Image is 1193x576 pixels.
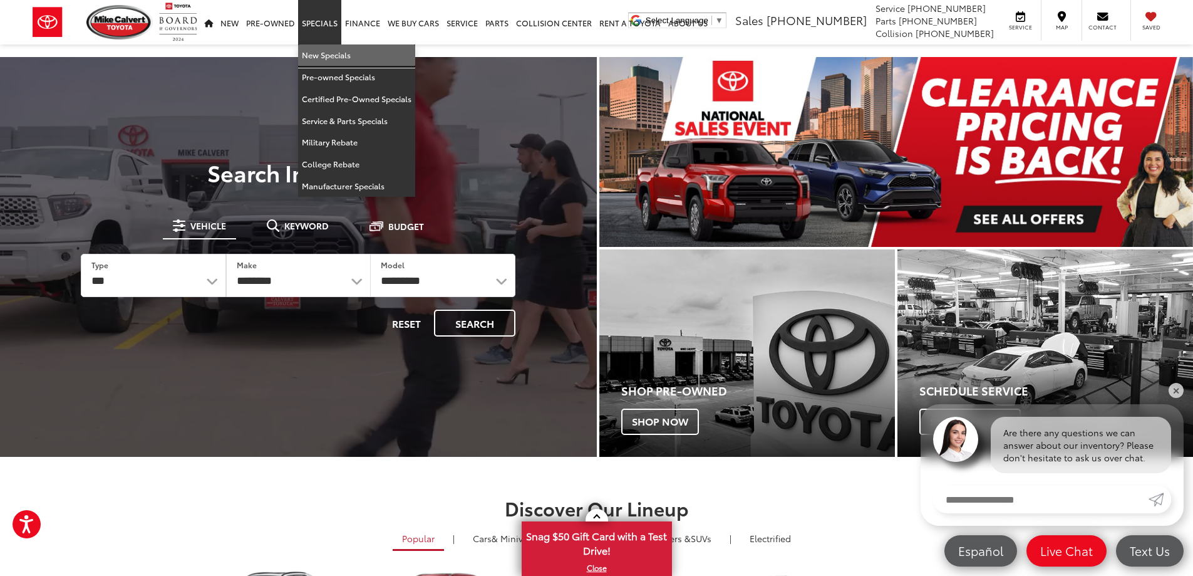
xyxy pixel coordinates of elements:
[767,12,867,28] span: [PHONE_NUMBER]
[284,221,329,230] span: Keyword
[919,409,1021,435] span: Schedule Now
[919,385,1193,397] h4: Schedule Service
[1149,486,1171,513] a: Submit
[933,417,978,462] img: Agent profile photo
[1088,23,1117,31] span: Contact
[715,16,723,25] span: ▼
[434,310,515,337] button: Search
[952,543,1010,558] span: Español
[933,486,1149,513] input: Enter your message
[393,528,444,551] a: Popular
[875,14,896,27] span: Parts
[944,535,1017,567] a: Español
[621,385,895,397] h4: Shop Pre-Owned
[897,249,1193,457] div: Toyota
[740,528,800,549] a: Electrified
[1034,543,1099,558] span: Live Chat
[991,417,1171,473] div: Are there any questions we can answer about our inventory? Please don't hesitate to ask us over c...
[1116,535,1184,567] a: Text Us
[523,523,671,561] span: Snag $50 Gift Card with a Test Drive!
[53,160,544,185] h3: Search Inventory
[492,532,534,545] span: & Minivan
[298,110,415,132] a: Service & Parts Specials
[1048,23,1075,31] span: Map
[298,88,415,110] a: Certified Pre-Owned Specials
[463,528,543,549] a: Cars
[190,221,226,230] span: Vehicle
[621,409,699,435] span: Shop Now
[735,12,763,28] span: Sales
[155,498,1038,518] h2: Discover Our Lineup
[237,259,257,270] label: Make
[298,154,415,175] a: College Rebate
[450,532,458,545] li: |
[1026,535,1107,567] a: Live Chat
[875,27,913,39] span: Collision
[916,27,994,39] span: [PHONE_NUMBER]
[298,132,415,154] a: Military Rebate
[298,175,415,197] a: Manufacturer Specials
[1123,543,1176,558] span: Text Us
[875,2,905,14] span: Service
[1137,23,1165,31] span: Saved
[1006,23,1035,31] span: Service
[91,259,108,270] label: Type
[907,2,986,14] span: [PHONE_NUMBER]
[897,249,1193,457] a: Schedule Service Schedule Now
[599,249,895,457] div: Toyota
[381,310,431,337] button: Reset
[599,249,895,457] a: Shop Pre-Owned Shop Now
[626,528,721,549] a: SUVs
[726,532,735,545] li: |
[298,66,415,88] a: Pre-owned Specials
[899,14,977,27] span: [PHONE_NUMBER]
[388,222,424,231] span: Budget
[298,45,415,66] a: New Specials
[381,259,405,270] label: Model
[86,5,153,39] img: Mike Calvert Toyota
